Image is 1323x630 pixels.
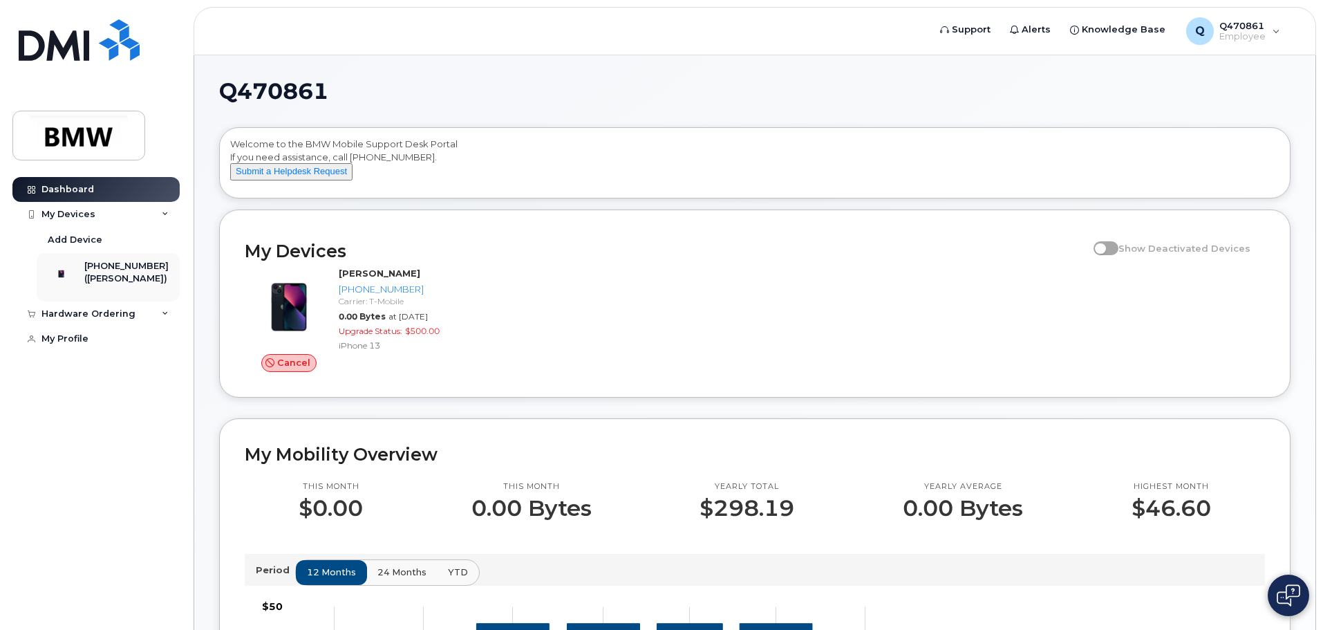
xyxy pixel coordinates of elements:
[1132,496,1211,521] p: $46.60
[245,444,1265,465] h2: My Mobility Overview
[903,481,1023,492] p: Yearly average
[262,600,283,613] tspan: $50
[471,481,592,492] p: This month
[245,267,487,372] a: Cancel[PERSON_NAME][PHONE_NUMBER]Carrier: T-Mobile0.00 Bytesat [DATE]Upgrade Status:$500.00iPhone 13
[256,564,295,577] p: Period
[299,496,363,521] p: $0.00
[230,163,353,180] button: Submit a Helpdesk Request
[339,283,482,296] div: [PHONE_NUMBER]
[339,340,482,351] div: iPhone 13
[256,274,322,340] img: image20231002-3703462-1ig824h.jpeg
[219,81,328,102] span: Q470861
[388,311,428,322] span: at [DATE]
[448,566,468,579] span: YTD
[700,496,794,521] p: $298.19
[377,566,426,579] span: 24 months
[903,496,1023,521] p: 0.00 Bytes
[700,481,794,492] p: Yearly total
[230,138,1279,193] div: Welcome to the BMW Mobile Support Desk Portal If you need assistance, call [PHONE_NUMBER].
[339,326,402,336] span: Upgrade Status:
[230,165,353,176] a: Submit a Helpdesk Request
[339,311,386,322] span: 0.00 Bytes
[1277,584,1300,606] img: Open chat
[471,496,592,521] p: 0.00 Bytes
[339,295,482,307] div: Carrier: T-Mobile
[339,268,420,279] strong: [PERSON_NAME]
[245,241,1087,261] h2: My Devices
[299,481,363,492] p: This month
[1118,243,1250,254] span: Show Deactivated Devices
[277,356,310,369] span: Cancel
[1132,481,1211,492] p: Highest month
[1094,235,1105,246] input: Show Deactivated Devices
[405,326,440,336] span: $500.00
